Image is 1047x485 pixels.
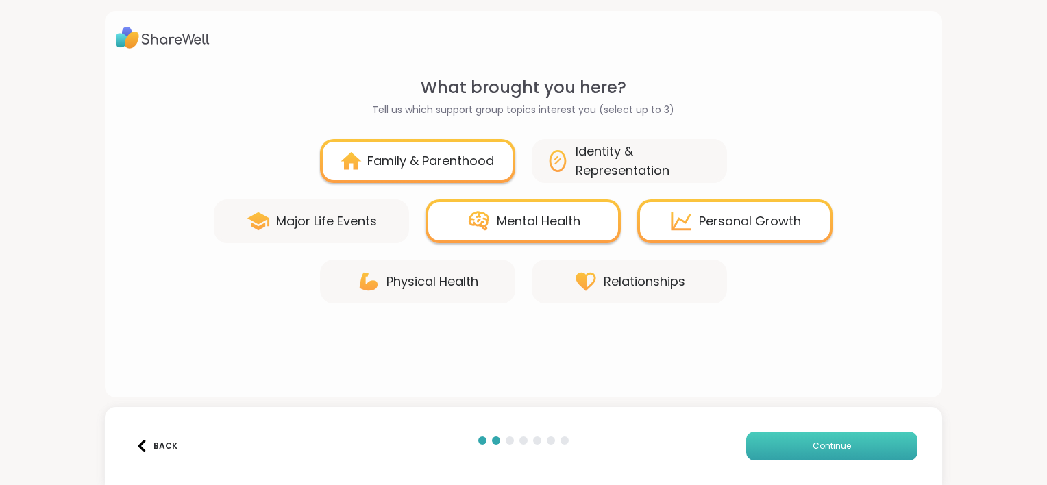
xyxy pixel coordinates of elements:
div: Family & Parenthood [367,151,494,171]
span: What brought you here? [421,75,626,100]
div: Relationships [604,272,685,291]
span: Continue [813,440,851,452]
div: Major Life Events [276,212,377,231]
button: Continue [746,432,917,460]
span: Tell us which support group topics interest you (select up to 3) [372,103,674,117]
div: Physical Health [386,272,478,291]
button: Back [130,432,184,460]
img: ShareWell Logo [116,22,210,53]
div: Mental Health [497,212,580,231]
div: Back [136,440,177,452]
div: Identity & Representation [576,142,713,180]
div: Personal Growth [699,212,801,231]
